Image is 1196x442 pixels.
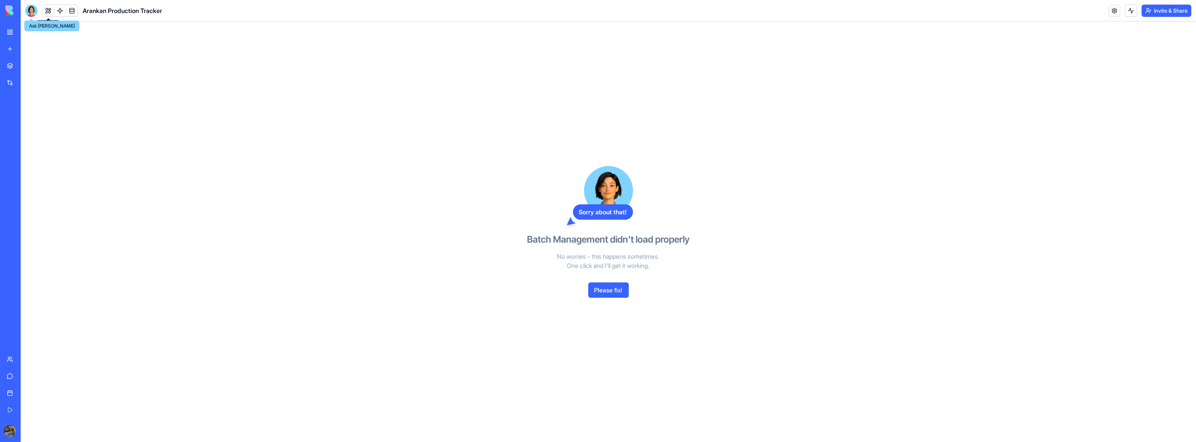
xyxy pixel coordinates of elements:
div: Sorry about that! [573,204,633,220]
p: No worries - this happens sometimes. One click and I'll get it working. [521,252,696,270]
div: Ask [PERSON_NAME] [24,21,80,31]
span: Arankan Production Tracker [83,6,162,15]
img: logo [5,5,53,16]
h3: Batch Management didn't load properly [527,233,690,246]
img: ACg8ocLckqTCADZMVyP0izQdSwexkWcE6v8a1AEXwgvbafi3xFy3vSx8=s96-c [4,425,16,437]
button: Please fix! [588,282,629,298]
button: Invite & Share [1142,5,1191,17]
